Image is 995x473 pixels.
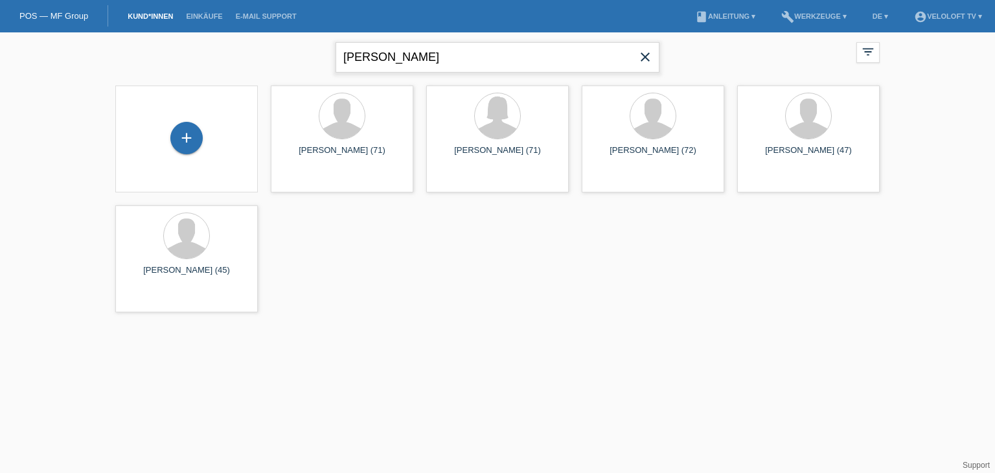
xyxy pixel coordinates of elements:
[963,461,990,470] a: Support
[775,12,853,20] a: buildWerkzeuge ▾
[861,45,875,59] i: filter_list
[179,12,229,20] a: Einkäufe
[126,265,247,286] div: [PERSON_NAME] (45)
[695,10,708,23] i: book
[121,12,179,20] a: Kund*innen
[19,11,88,21] a: POS — MF Group
[781,10,794,23] i: build
[171,127,202,149] div: Kund*in hinzufügen
[908,12,989,20] a: account_circleVeloLoft TV ▾
[689,12,762,20] a: bookAnleitung ▾
[748,145,869,166] div: [PERSON_NAME] (47)
[281,145,403,166] div: [PERSON_NAME] (71)
[866,12,895,20] a: DE ▾
[637,49,653,65] i: close
[437,145,558,166] div: [PERSON_NAME] (71)
[336,42,659,73] input: Suche...
[592,145,714,166] div: [PERSON_NAME] (72)
[229,12,303,20] a: E-Mail Support
[914,10,927,23] i: account_circle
